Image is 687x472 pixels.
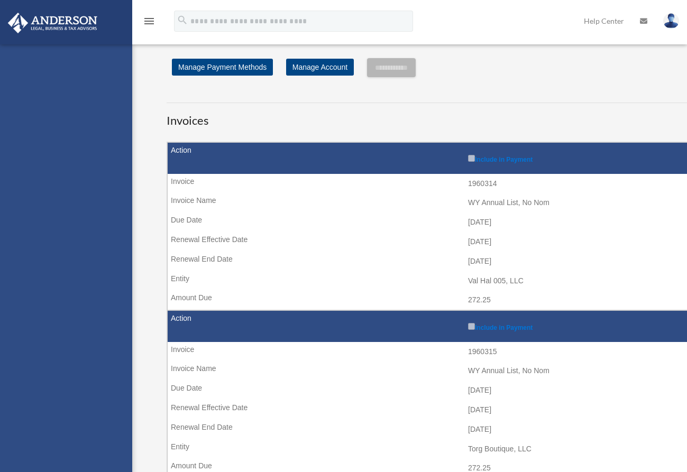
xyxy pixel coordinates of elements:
[177,14,188,26] i: search
[286,59,354,76] a: Manage Account
[468,323,475,330] input: Include in Payment
[468,155,475,162] input: Include in Payment
[663,13,679,29] img: User Pic
[143,18,155,27] a: menu
[5,13,100,33] img: Anderson Advisors Platinum Portal
[172,59,273,76] a: Manage Payment Methods
[143,15,155,27] i: menu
